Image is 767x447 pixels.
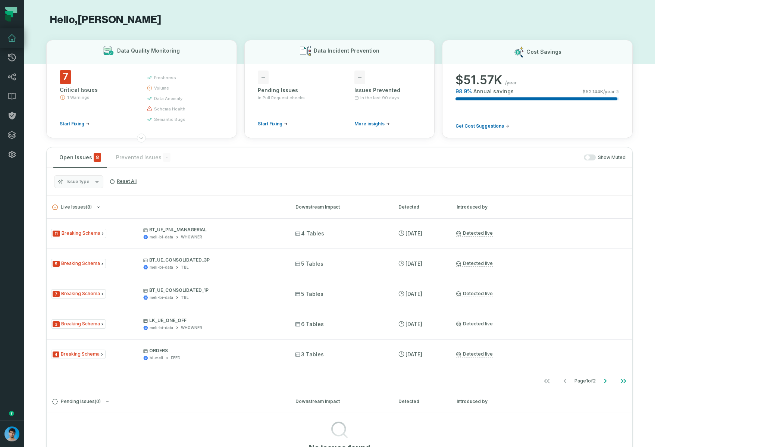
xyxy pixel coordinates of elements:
div: meli-bi-data [150,325,173,331]
div: Downstream Impact [295,204,385,210]
div: meli-bi-data [150,295,173,300]
div: TBL [181,265,189,270]
h3: Data Quality Monitoring [117,47,180,54]
span: Severity [53,231,60,237]
h3: Cost Savings [526,48,561,56]
p: BT_UE_CONSOLIDATED_3P [143,257,282,263]
relative-time: Sep 25, 2025, 5:13 PM GMT+3 [406,291,422,297]
div: Tooltip anchor [8,410,15,417]
span: Severity [53,351,59,357]
span: Annual savings [473,88,514,95]
div: Issues Prevented [354,87,421,94]
span: Get Cost Suggestions [455,123,504,129]
relative-time: Sep 25, 2025, 5:13 PM GMT+3 [406,230,422,237]
relative-time: Sep 25, 2025, 5:13 PM GMT+3 [406,321,422,327]
button: Cost Savings$51.57K/year98.9%Annual savings$52.144K/yearGet Cost Suggestions [442,40,633,138]
button: Go to previous page [556,373,574,388]
button: Issue type [54,175,103,188]
h3: Data Incident Prevention [314,47,379,54]
a: Detected live [456,260,493,267]
span: 7 [60,70,71,84]
div: Show Muted [179,154,626,161]
relative-time: Sep 25, 2025, 5:13 PM GMT+3 [406,351,422,357]
p: BT_UE_CONSOLIDATED_1P [143,287,282,293]
span: Issue Type [51,350,106,359]
h1: Hello, [PERSON_NAME] [46,13,633,26]
span: Live Issues ( 8 ) [52,204,92,210]
relative-time: Sep 25, 2025, 5:13 PM GMT+3 [406,260,422,267]
span: data anomaly [154,96,182,101]
span: Severity [53,291,60,297]
div: FEED [171,355,181,361]
span: - [354,71,365,84]
span: 3 Tables [295,351,324,358]
button: Live Issues(8) [52,204,282,210]
a: Start Fixing [60,121,90,127]
div: WHOWNER [181,234,202,240]
span: Issue Type [51,289,106,298]
div: Live Issues(8) [47,218,632,390]
span: Issue Type [51,259,106,268]
div: Pending Issues [258,87,325,94]
div: Introduced by [457,204,524,210]
span: critical issues and errors combined [94,153,101,162]
div: TBL [181,295,189,300]
span: Severity [53,321,60,327]
a: Detected live [456,230,493,237]
span: 1 Warnings [67,94,90,100]
button: Pending Issues(0) [52,399,282,404]
span: 4 Tables [295,230,324,237]
button: Go to first page [538,373,556,388]
span: schema health [154,106,185,112]
span: semantic bugs [154,116,185,122]
a: More insights [354,121,390,127]
div: WHOWNER [181,325,202,331]
ul: Page 1 of 2 [538,373,632,388]
span: Start Fixing [60,121,84,127]
button: Go to last page [614,373,632,388]
span: $ 51.57K [455,73,502,88]
div: Downstream Impact [295,398,385,405]
span: 5 Tables [295,290,323,298]
a: Detected live [456,291,493,297]
div: Introduced by [457,398,524,405]
div: meli-bi-data [150,234,173,240]
a: Detected live [456,351,493,357]
button: Reset All [106,175,140,187]
span: volume [154,85,169,91]
p: BT_UE_PNL_MANAGERIAL [143,227,282,233]
span: Issue Type [51,319,106,329]
span: 6 Tables [295,321,324,328]
button: Go to next page [596,373,614,388]
span: Issue type [66,179,90,185]
div: Detected [398,398,443,405]
span: /year [505,80,517,86]
a: Detected live [456,321,493,327]
span: Start Fixing [258,121,282,127]
a: Get Cost Suggestions [455,123,509,129]
div: meli-bi-data [150,265,173,270]
span: Severity [53,261,60,267]
span: in Pull Request checks [258,95,305,101]
span: 5 Tables [295,260,323,268]
span: $ 52.144K /year [583,89,615,95]
span: 98.9 % [455,88,472,95]
p: LK_UE_ONE_OFF [143,318,282,323]
img: avatar of Omri Ildis [4,426,19,441]
div: Detected [398,204,443,210]
span: Pending Issues ( 0 ) [52,399,101,404]
span: More insights [354,121,385,127]
a: Start Fixing [258,121,288,127]
span: freshness [154,75,176,81]
nav: pagination [47,373,632,388]
button: Data Incident Prevention-Pending Issuesin Pull Request checksStart Fixing-Issues PreventedIn the ... [244,40,435,138]
div: Critical Issues [60,86,133,94]
div: bi-meli [150,355,163,361]
span: In the last 90 days [360,95,399,101]
span: - [258,71,269,84]
p: ORDERS [143,348,282,354]
span: Issue Type [51,229,106,238]
button: Open Issues [53,147,107,168]
button: Data Quality Monitoring7Critical Issues1 WarningsStart Fixingfreshnessvolumedata anomalyschema he... [46,40,237,138]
